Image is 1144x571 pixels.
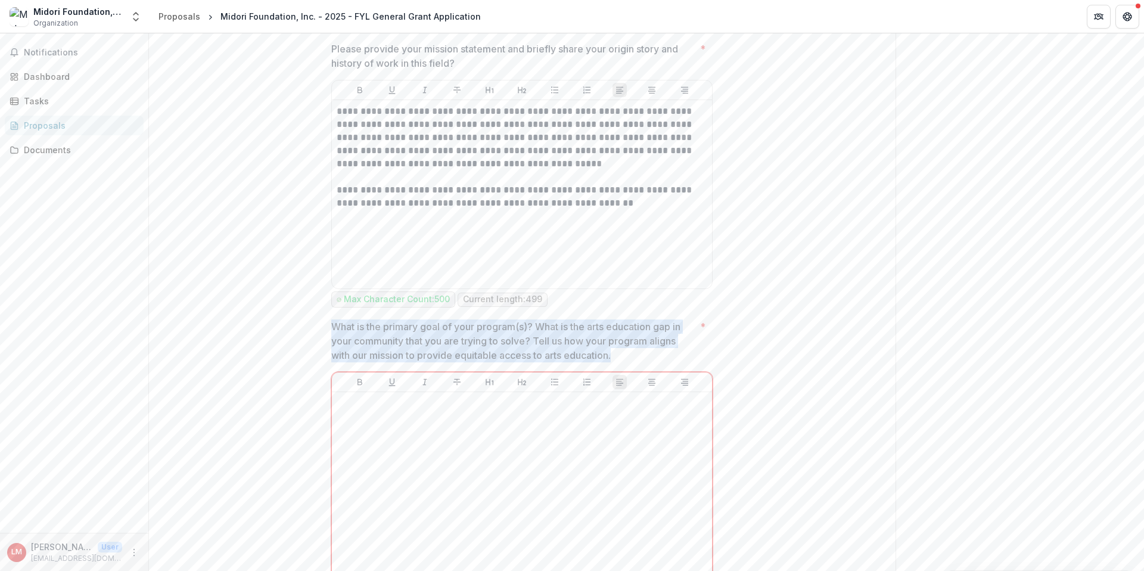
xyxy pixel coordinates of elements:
a: Documents [5,140,144,160]
button: Ordered List [580,375,594,389]
button: More [127,545,141,560]
div: Documents [24,144,134,156]
p: Max Character Count: 500 [344,294,450,305]
button: Align Right [677,375,692,389]
p: What is the primary goal of your program(s)? What is the arts education gap in your community tha... [331,319,695,362]
button: Heading 1 [483,83,497,97]
button: Heading 2 [515,83,529,97]
button: Align Center [645,83,659,97]
nav: breadcrumb [154,8,486,25]
button: Bullet List [548,375,562,389]
button: Strike [450,83,464,97]
button: Heading 2 [515,375,529,389]
div: Dashboard [24,70,134,83]
button: Partners [1087,5,1111,29]
button: Align Center [645,375,659,389]
p: [PERSON_NAME] [31,541,93,553]
button: Open entity switcher [128,5,144,29]
a: Proposals [5,116,144,135]
div: Proposals [158,10,200,23]
button: Align Left [613,375,627,389]
button: Underline [385,375,399,389]
span: Notifications [24,48,139,58]
button: Bullet List [548,83,562,97]
a: Dashboard [5,67,144,86]
button: Bold [353,375,367,389]
p: [EMAIL_ADDRESS][DOMAIN_NAME] [31,553,122,564]
button: Ordered List [580,83,594,97]
button: Heading 1 [483,375,497,389]
button: Bold [353,83,367,97]
button: Align Right [677,83,692,97]
a: Tasks [5,91,144,111]
button: Get Help [1115,5,1139,29]
a: Proposals [154,8,205,25]
button: Italicize [418,83,432,97]
p: Please provide your mission statement and briefly share your origin story and history of work in ... [331,42,695,70]
p: User [98,542,122,553]
p: Current length: 499 [463,294,542,305]
button: Align Left [613,83,627,97]
div: Tasks [24,95,134,107]
button: Italicize [418,375,432,389]
img: Midori Foundation, Inc. [10,7,29,26]
button: Underline [385,83,399,97]
button: Strike [450,375,464,389]
div: Luz MacManus [11,548,22,556]
span: Organization [33,18,78,29]
button: Notifications [5,43,144,62]
div: Midori Foundation, Inc. [33,5,123,18]
div: Proposals [24,119,134,132]
div: Midori Foundation, Inc. - 2025 - FYL General Grant Application [220,10,481,23]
